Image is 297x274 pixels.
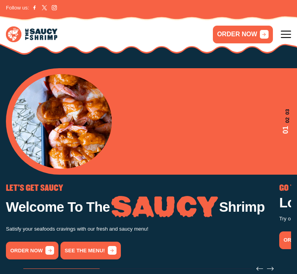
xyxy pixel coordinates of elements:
span: 01 [280,126,291,134]
span: 03 [280,109,291,114]
div: 1 / 3 [12,74,297,169]
span: LET'S GET SAUCY [6,184,63,192]
a: See the menu! [60,242,121,259]
p: Satisfy your seafoods cravings with our fresh and saucy menu! [6,225,279,234]
img: Banner Image [12,74,112,169]
a: order now [6,242,58,259]
span: 02 [280,117,291,123]
h1: Welcome To The Shrimp [6,196,279,220]
div: 1 / 3 [6,184,279,259]
button: Previous slide [256,265,263,272]
img: logo [6,26,57,42]
span: Follow us: [6,4,29,12]
img: Image [110,196,219,218]
button: Next slide [267,265,274,272]
a: ORDER NOW [213,26,273,43]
